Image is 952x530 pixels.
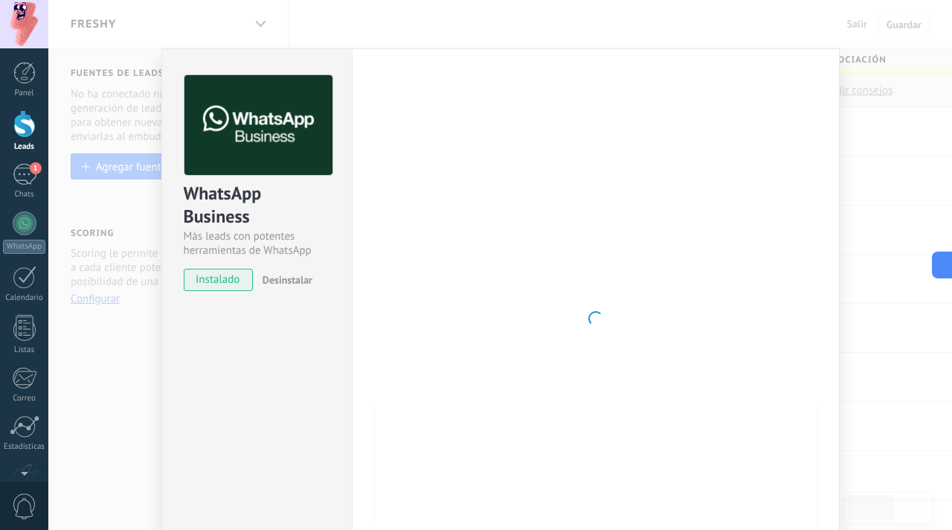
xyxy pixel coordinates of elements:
[30,162,42,174] span: 1
[3,394,46,403] div: Correo
[184,229,330,258] div: Más leads con potentes herramientas de WhatsApp
[184,269,252,291] span: instalado
[3,293,46,303] div: Calendario
[3,442,46,452] div: Estadísticas
[3,89,46,98] div: Panel
[3,190,46,199] div: Chats
[3,142,46,152] div: Leads
[184,182,330,229] div: WhatsApp Business
[184,75,332,176] img: logo_main.png
[3,345,46,355] div: Listas
[257,269,312,291] button: Desinstalar
[3,240,45,254] div: WhatsApp
[263,273,312,287] span: Desinstalar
